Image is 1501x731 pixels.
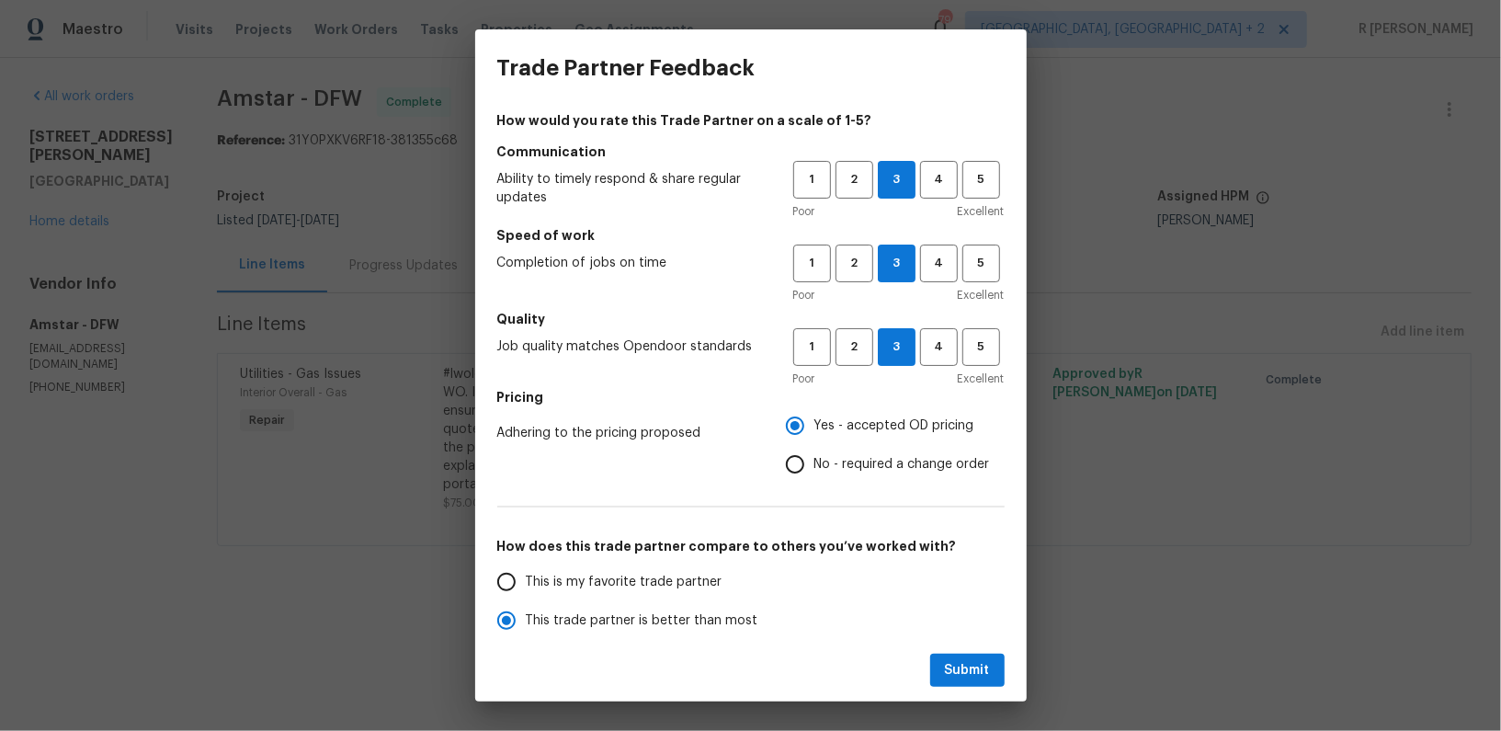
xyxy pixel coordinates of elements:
[836,328,873,366] button: 2
[497,310,1005,328] h5: Quality
[958,202,1005,221] span: Excellent
[920,328,958,366] button: 4
[879,337,915,358] span: 3
[836,161,873,199] button: 2
[962,161,1000,199] button: 5
[793,161,831,199] button: 1
[922,253,956,274] span: 4
[945,659,990,682] span: Submit
[836,245,873,282] button: 2
[497,111,1005,130] h4: How would you rate this Trade Partner on a scale of 1-5?
[964,169,998,190] span: 5
[922,169,956,190] span: 4
[497,337,764,356] span: Job quality matches Opendoor standards
[878,161,915,199] button: 3
[497,55,756,81] h3: Trade Partner Feedback
[920,161,958,199] button: 4
[837,337,871,358] span: 2
[497,254,764,272] span: Completion of jobs on time
[795,169,829,190] span: 1
[793,370,815,388] span: Poor
[964,253,998,274] span: 5
[879,253,915,274] span: 3
[795,337,829,358] span: 1
[922,337,956,358] span: 4
[793,202,815,221] span: Poor
[497,424,756,442] span: Adhering to the pricing proposed
[878,328,915,366] button: 3
[920,245,958,282] button: 4
[958,370,1005,388] span: Excellent
[793,245,831,282] button: 1
[497,170,764,207] span: Ability to timely respond & share regular updates
[962,245,1000,282] button: 5
[793,328,831,366] button: 1
[964,337,998,358] span: 5
[878,245,915,282] button: 3
[497,226,1005,245] h5: Speed of work
[814,417,974,436] span: Yes - accepted OD pricing
[795,253,829,274] span: 1
[837,169,871,190] span: 2
[497,388,1005,406] h5: Pricing
[497,143,1005,161] h5: Communication
[958,286,1005,304] span: Excellent
[879,169,915,190] span: 3
[930,654,1005,688] button: Submit
[526,573,722,592] span: This is my favorite trade partner
[526,611,758,631] span: This trade partner is better than most
[786,406,1005,484] div: Pricing
[497,537,1005,555] h5: How does this trade partner compare to others you’ve worked with?
[962,328,1000,366] button: 5
[793,286,815,304] span: Poor
[837,253,871,274] span: 2
[814,455,990,474] span: No - required a change order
